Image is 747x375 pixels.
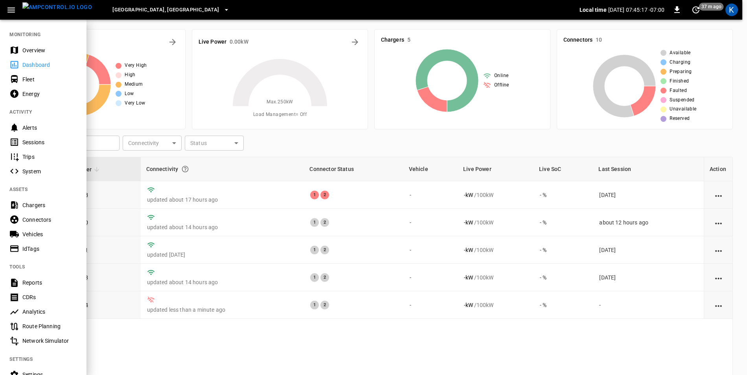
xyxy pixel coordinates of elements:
[22,46,77,54] div: Overview
[22,230,77,238] div: Vehicles
[580,6,607,14] p: Local time
[22,293,77,301] div: CDRs
[22,245,77,253] div: IdTags
[608,6,664,14] p: [DATE] 07:45:17 -07:00
[22,90,77,98] div: Energy
[725,4,738,16] div: profile-icon
[690,4,702,16] button: set refresh interval
[22,337,77,345] div: Network Simulator
[112,6,219,15] span: [GEOGRAPHIC_DATA], [GEOGRAPHIC_DATA]
[22,201,77,209] div: Chargers
[22,167,77,175] div: System
[699,3,724,11] span: 37 m ago
[22,61,77,69] div: Dashboard
[22,308,77,316] div: Analytics
[22,216,77,224] div: Connectors
[22,138,77,146] div: Sessions
[22,153,77,161] div: Trips
[22,124,77,132] div: Alerts
[22,2,92,12] img: ampcontrol.io logo
[22,75,77,83] div: Fleet
[22,279,77,287] div: Reports
[22,322,77,330] div: Route Planning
